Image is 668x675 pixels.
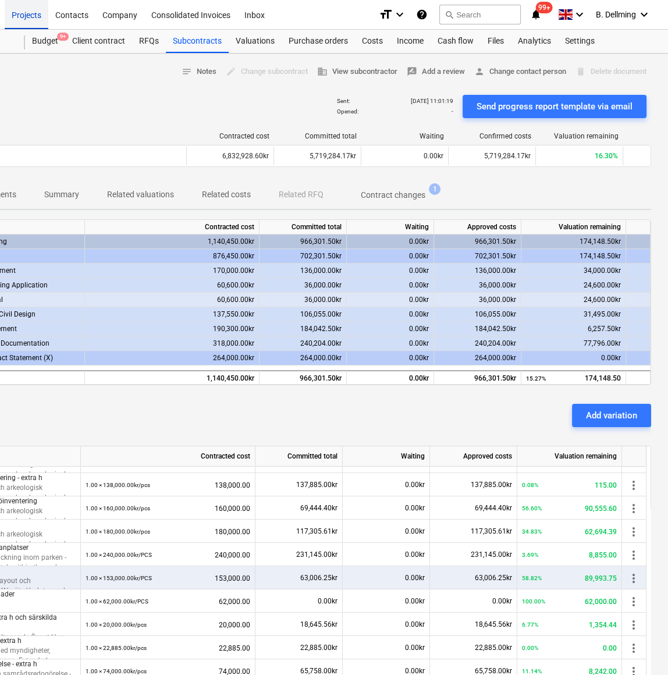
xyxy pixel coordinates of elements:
[86,598,148,605] small: 1.00 × 62,000.00kr / PCS
[405,667,425,675] span: 0.00kr
[475,574,512,582] span: 63,006.25kr
[522,636,617,660] div: 0.00
[522,589,617,613] div: 62,000.00
[521,278,626,293] div: 24,600.00kr
[260,322,347,336] div: 184,042.50kr
[522,520,617,543] div: 62,694.39
[470,63,571,81] button: Change contact person
[81,446,255,467] div: Contracted cost
[282,30,355,53] a: Purchase orders
[347,351,434,365] div: 0.00kr
[521,336,626,351] div: 77,796.00kr
[260,278,347,293] div: 36,000.00kr
[86,496,250,520] div: 160,000.00
[279,132,357,140] div: Committed total
[475,620,512,628] span: 18,645.56kr
[463,95,646,118] button: Send progress report template via email
[521,264,626,278] div: 34,000.00kr
[481,30,511,53] a: Files
[430,446,517,467] div: Approved costs
[627,525,641,539] span: more_vert
[317,66,328,77] span: business
[337,108,358,115] p: Opened :
[477,99,633,114] div: Send progress report template via email
[522,552,538,558] small: 3.69%
[347,235,434,249] div: 0.00kr
[390,30,431,53] div: Income
[300,620,337,628] span: 18,645.56kr
[530,8,542,22] i: notifications
[572,404,651,427] button: Add variation
[260,307,347,322] div: 106,055.00kr
[25,30,65,53] div: Budget
[25,30,65,53] a: Budget9+
[337,97,350,105] p: Sent :
[558,30,602,53] a: Settings
[86,482,150,488] small: 1.00 × 138,000.00kr / pcs
[260,235,347,249] div: 966,301.50kr
[475,644,512,652] span: 22,885.00kr
[86,505,150,511] small: 1.00 × 160,000.00kr / pcs
[132,30,166,53] a: RFQs
[186,147,273,165] div: 6,832,928.60kr
[86,613,250,637] div: 20,000.00
[355,30,390,53] a: Costs
[407,66,417,77] span: rate_review
[85,235,260,249] div: 1,140,450.00kr
[85,249,260,264] div: 876,450.00kr
[405,574,425,582] span: 0.00kr
[366,132,444,140] div: Waiting
[424,152,443,160] span: 0.00kr
[434,293,521,307] div: 36,000.00kr
[522,575,542,581] small: 58.82%
[511,30,558,53] a: Analytics
[202,189,251,201] p: Related costs
[361,189,425,201] p: Contract changes
[434,307,521,322] div: 106,055.00kr
[260,220,347,235] div: Committed total
[317,65,397,79] span: View subcontractor
[86,589,250,613] div: 62,000.00
[596,10,636,19] span: B. Dellming
[86,621,147,628] small: 1.00 × 20,000.00kr / pcs
[434,220,521,235] div: Approved costs
[521,293,626,307] div: 24,600.00kr
[296,550,337,559] span: 231,145.00kr
[573,8,587,22] i: keyboard_arrow_down
[300,504,337,512] span: 69,444.40kr
[86,575,152,581] small: 1.00 × 153,000.00kr / PCS
[260,293,347,307] div: 36,000.00kr
[471,550,512,559] span: 231,145.00kr
[405,481,425,489] span: 0.00kr
[627,478,641,492] span: more_vert
[522,598,545,605] small: 100.00%
[85,278,260,293] div: 60,600.00kr
[439,5,521,24] button: Search
[521,235,626,249] div: 174,148.50kr
[57,33,69,41] span: 9+
[300,644,337,652] span: 22,885.00kr
[86,645,147,651] small: 1.00 × 22,885.00kr / pcs
[522,621,538,628] small: 6.77%
[310,152,356,160] span: 5,719,284.17kr
[586,408,637,423] div: Add variation
[471,481,512,489] span: 137,885.00kr
[255,446,343,467] div: Committed total
[474,66,485,77] span: person
[522,566,617,590] div: 89,993.75
[536,2,553,13] span: 99+
[453,132,531,140] div: Confirmed costs
[526,375,546,382] small: 15.27%
[347,322,434,336] div: 0.00kr
[492,597,512,605] span: 0.00kr
[522,496,617,520] div: 90,555.60
[312,63,402,81] button: View subcontractor
[65,30,132,53] div: Client contract
[434,336,521,351] div: 240,204.00kr
[445,10,454,19] span: search
[627,571,641,585] span: more_vert
[347,336,434,351] div: 0.00kr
